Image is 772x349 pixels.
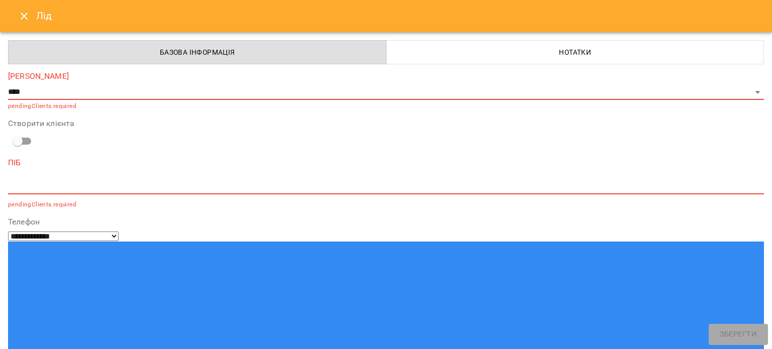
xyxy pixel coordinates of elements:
label: Телефон [8,218,764,226]
select: Phone number country [8,231,119,241]
label: [PERSON_NAME] [8,72,764,80]
label: Створити клієнта [8,120,764,128]
button: Нотатки [386,40,764,64]
button: Базова інформація [8,40,387,64]
p: pendingClients.required [8,101,764,111]
button: Close [12,4,36,28]
label: ПІБ [8,159,764,167]
span: Нотатки [393,46,758,58]
h6: Лід [36,8,760,24]
span: Базова інформація [15,46,380,58]
p: pendingClients.required [8,200,764,210]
